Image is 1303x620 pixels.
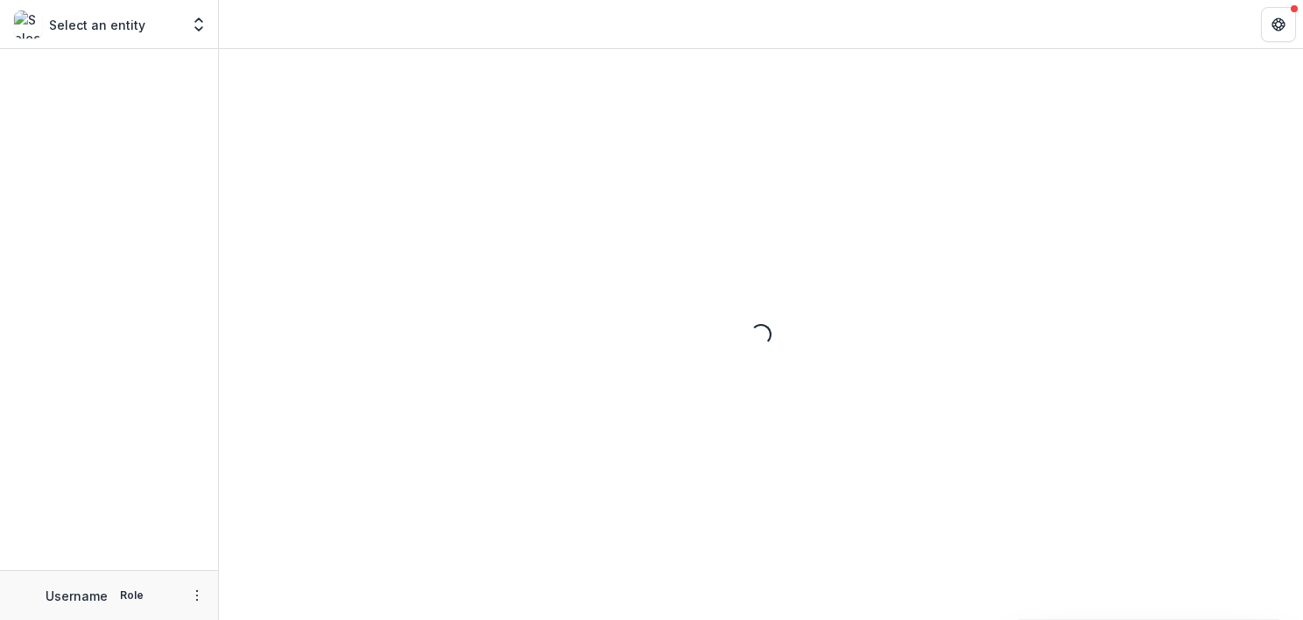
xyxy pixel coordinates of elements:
[187,585,208,606] button: More
[46,587,108,605] p: Username
[187,7,211,42] button: Open entity switcher
[14,11,42,39] img: Select an entity
[49,16,145,34] p: Select an entity
[115,588,149,603] p: Role
[1261,7,1296,42] button: Get Help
